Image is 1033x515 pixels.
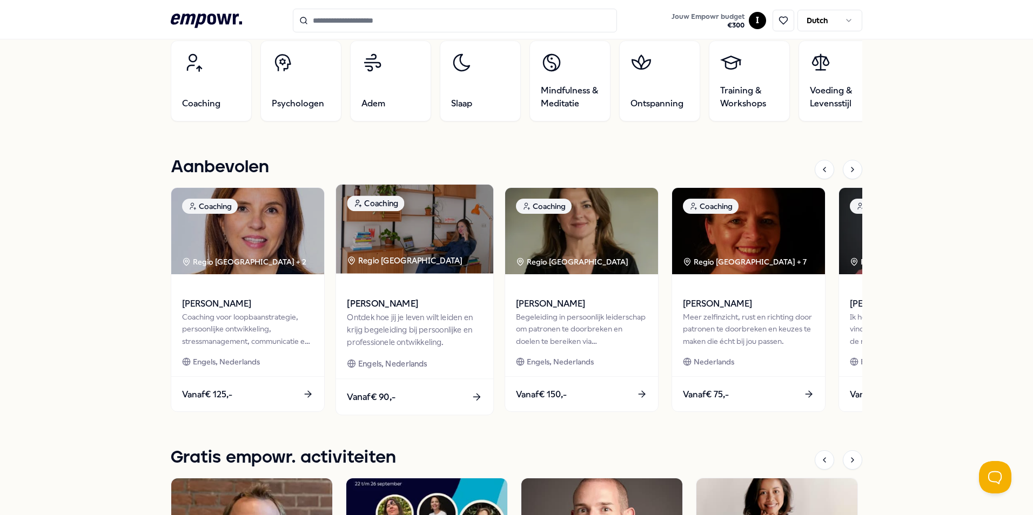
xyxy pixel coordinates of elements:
[799,40,880,121] a: Voeding & Levensstijl
[619,40,700,121] a: Ontspanning
[336,184,494,416] a: package imageCoachingRegio [GEOGRAPHIC_DATA] [PERSON_NAME]Ontdek hoe jij je leven wilt leiden en ...
[850,199,905,214] div: Coaching
[683,199,739,214] div: Coaching
[672,187,826,412] a: package imageCoachingRegio [GEOGRAPHIC_DATA] + 7[PERSON_NAME]Meer zelfinzicht, rust en richting d...
[171,187,325,412] a: package imageCoachingRegio [GEOGRAPHIC_DATA] + 2[PERSON_NAME]Coaching voor loopbaanstrategie, per...
[709,40,790,121] a: Training & Workshops
[347,297,482,311] span: [PERSON_NAME]
[720,84,779,110] span: Training & Workshops
[171,188,324,274] img: package image
[260,40,341,121] a: Psychologen
[839,187,992,412] a: package imageCoachingRegio [GEOGRAPHIC_DATA] + 2[PERSON_NAME]Ik help mensen groeien en balans vin...
[749,12,766,29] button: I
[336,185,493,274] img: package image
[171,154,269,181] h1: Aanbevolen
[182,388,232,402] span: Vanaf € 125,-
[850,311,981,347] div: Ik help mensen groeien en balans vinden in werk en privé, zodat ze zelf de regie nemen en hun bel...
[182,311,313,347] div: Coaching voor loopbaanstrategie, persoonlijke ontwikkeling, stressmanagement, communicatie en wer...
[182,297,313,311] span: [PERSON_NAME]
[171,40,252,121] a: Coaching
[630,97,683,110] span: Ontspanning
[347,254,464,267] div: Regio [GEOGRAPHIC_DATA]
[850,388,901,402] span: Vanaf € 100,-
[672,188,825,274] img: package image
[505,187,659,412] a: package imageCoachingRegio [GEOGRAPHIC_DATA] [PERSON_NAME]Begeleiding in persoonlijk leiderschap ...
[683,256,807,268] div: Regio [GEOGRAPHIC_DATA] + 7
[182,256,306,268] div: Regio [GEOGRAPHIC_DATA] + 2
[182,97,220,110] span: Coaching
[861,356,949,368] span: Engels, Nederlands, Duits
[505,188,658,274] img: package image
[440,40,521,121] a: Slaap
[350,40,431,121] a: Adem
[979,461,1011,493] iframe: Help Scout Beacon - Open
[683,297,814,311] span: [PERSON_NAME]
[839,188,992,274] img: package image
[451,97,472,110] span: Slaap
[182,199,238,214] div: Coaching
[529,40,611,121] a: Mindfulness & Meditatie
[516,297,647,311] span: [PERSON_NAME]
[193,356,260,368] span: Engels, Nederlands
[171,444,396,471] h1: Gratis empowr. activiteiten
[850,256,974,268] div: Regio [GEOGRAPHIC_DATA] + 2
[272,97,324,110] span: Psychologen
[293,9,617,32] input: Search for products, categories or subcategories
[683,388,729,402] span: Vanaf € 75,-
[347,390,395,404] span: Vanaf € 90,-
[516,388,567,402] span: Vanaf € 150,-
[672,21,744,30] span: € 300
[672,12,744,21] span: Jouw Empowr budget
[516,256,630,268] div: Regio [GEOGRAPHIC_DATA]
[810,84,868,110] span: Voeding & Levensstijl
[667,9,749,32] a: Jouw Empowr budget€300
[541,84,599,110] span: Mindfulness & Meditatie
[358,357,427,370] span: Engels, Nederlands
[361,97,385,110] span: Adem
[694,356,734,368] span: Nederlands
[516,311,647,347] div: Begeleiding in persoonlijk leiderschap om patronen te doorbreken en doelen te bereiken via bewust...
[347,311,482,348] div: Ontdek hoe jij je leven wilt leiden en krijg begeleiding bij persoonlijke en professionele ontwik...
[516,199,572,214] div: Coaching
[527,356,594,368] span: Engels, Nederlands
[347,195,404,211] div: Coaching
[850,297,981,311] span: [PERSON_NAME]
[683,311,814,347] div: Meer zelfinzicht, rust en richting door patronen te doorbreken en keuzes te maken die écht bij jo...
[669,10,747,32] button: Jouw Empowr budget€300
